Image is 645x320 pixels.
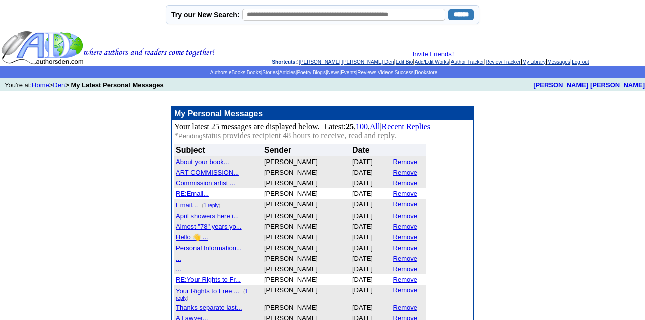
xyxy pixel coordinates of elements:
a: News [327,70,340,75]
font: [DATE] [352,265,373,273]
font: [PERSON_NAME] [264,304,318,311]
font: [PERSON_NAME] [264,286,318,294]
font: [DATE] [352,286,373,294]
a: Your Rights to Free ... [176,286,239,295]
a: Blogs [313,70,326,75]
a: Remove [393,276,417,283]
b: > My Latest Personal Messages [65,81,163,89]
font: [DATE] [352,244,373,252]
font: [PERSON_NAME] [264,265,318,273]
font: Pending [178,132,203,140]
a: Add/Edit Works [415,59,449,65]
font: [PERSON_NAME] [264,190,318,197]
a: Edit Bio [396,59,413,65]
font: [DATE] [352,212,373,220]
font: My Personal Messages [174,109,263,118]
font: [PERSON_NAME] [264,233,318,241]
font: [PERSON_NAME] [264,169,318,176]
a: Remove [393,233,417,241]
a: Remove [393,158,417,166]
font: [DATE] [352,223,373,230]
font: RE:Email... [176,190,209,197]
a: ... [176,254,181,262]
a: Thanks separate last... [176,303,242,311]
font: ... [176,265,181,273]
a: Den [53,81,65,89]
img: header_logo2.gif [1,30,215,65]
font: [PERSON_NAME] [264,244,318,252]
a: Personal Information... [176,243,242,252]
a: Remove [393,190,417,197]
a: Remove [393,265,417,273]
font: ( ) [202,203,220,208]
a: Remove [393,169,417,176]
a: Bookstore [415,70,437,75]
a: Remove [393,212,417,220]
a: All [370,122,380,131]
font: April showers here i... [176,212,239,220]
a: Remove [393,304,417,311]
a: My Library [522,59,546,65]
font: Sender [264,146,291,154]
font: ( ) [176,289,248,301]
p: Your latest 25 messages are displayed below. Latest: , , | [174,122,471,140]
a: RE:Your Rights to Fr... [176,275,241,283]
a: ART COMMISSION... [176,168,239,176]
a: Remove [393,223,417,230]
font: [PERSON_NAME] [264,179,318,187]
font: Almost "78" years yo... [176,223,242,230]
a: Remove [393,179,417,187]
a: Log out [572,59,589,65]
font: Personal Information... [176,244,242,252]
font: [PERSON_NAME] [264,223,318,230]
font: About your book... [176,158,229,166]
label: Try our New Search: [171,11,239,19]
font: RE:Your Rights to Fr... [176,276,241,283]
font: [PERSON_NAME] [264,158,318,166]
a: eBooks [229,70,245,75]
a: Invite Friends! [413,50,454,58]
a: Hello 👋 ... [176,232,208,241]
font: [PERSON_NAME] [264,200,318,208]
font: [DATE] [352,179,373,187]
font: Hello 👋 ... [176,233,208,241]
font: [PERSON_NAME] [264,255,318,262]
font: [DATE] [352,276,373,283]
a: Email... [176,200,198,209]
font: Commission artist ... [176,179,235,187]
font: Your Rights to Free ... [176,287,239,295]
a: About your book... [176,157,229,166]
a: Commission artist ... [176,178,235,187]
a: 1 reply [204,203,219,208]
a: Author Tracker [451,59,484,65]
b: [PERSON_NAME] [PERSON_NAME] [533,81,645,89]
font: Date [352,146,370,154]
font: [DATE] [352,190,373,197]
a: 1 reply [176,289,248,301]
a: Authors [210,70,227,75]
a: April showers here i... [176,211,239,220]
a: Articles [279,70,296,75]
a: 100 [356,122,368,131]
a: Books [247,70,261,75]
font: [PERSON_NAME] [264,276,318,283]
font: Email... [176,201,198,209]
font: Thanks separate last... [176,304,242,311]
a: Review Tracker [486,59,521,65]
a: Stories [262,70,278,75]
font: status provides recipient 48 hours to receive, read and reply. [203,131,396,140]
font: [DATE] [352,304,373,311]
span: Shortcuts: [272,59,297,65]
font: [DATE] [352,200,373,208]
a: Remove [393,200,417,208]
font: Subject [176,146,205,154]
a: Home [32,81,49,89]
a: Poetry [297,70,311,75]
font: [DATE] [352,233,373,241]
a: Events [341,70,356,75]
font: [PERSON_NAME] [264,212,318,220]
font: [DATE] [352,169,373,176]
a: Remove [393,244,417,252]
a: RE:Email... [176,189,209,197]
a: Remove [393,255,417,262]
